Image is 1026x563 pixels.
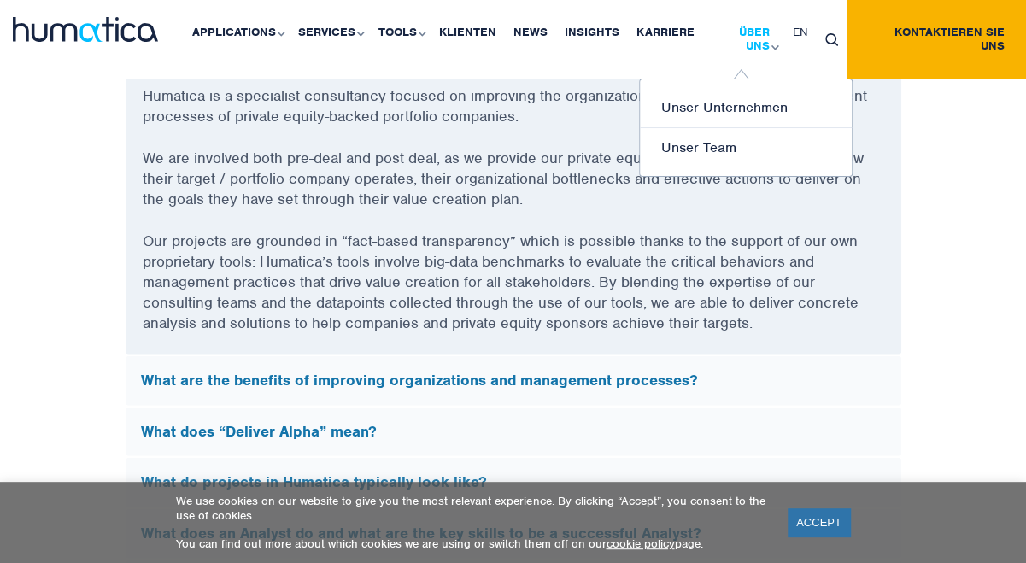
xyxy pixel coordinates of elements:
a: ACCEPT [788,508,850,537]
img: logo [13,17,158,42]
p: Our projects are grounded in “fact-based transparency” which is possible thanks to the support of... [143,231,884,355]
p: Humatica is a specialist consultancy focused on improving the organizational performance and mana... [143,85,884,148]
h5: What does “Deliver Alpha” mean? [141,423,886,442]
img: search_icon [825,33,838,46]
a: cookie policy [606,537,674,551]
a: Unser Unternehmen [640,88,852,128]
h5: What do projects in Humatica typically look like? [141,473,886,492]
p: You can find out more about which cookies we are using or switch them off on our page. [176,537,766,551]
h5: What are the benefits of improving organizations and management processes? [141,372,886,390]
a: Unser Team [640,128,852,167]
p: We are involved both pre-deal and post deal, as we provide our private equity sponsors with insig... [143,148,884,231]
p: We use cookies on our website to give you the most relevant experience. By clicking “Accept”, you... [176,494,766,523]
span: EN [792,25,807,39]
